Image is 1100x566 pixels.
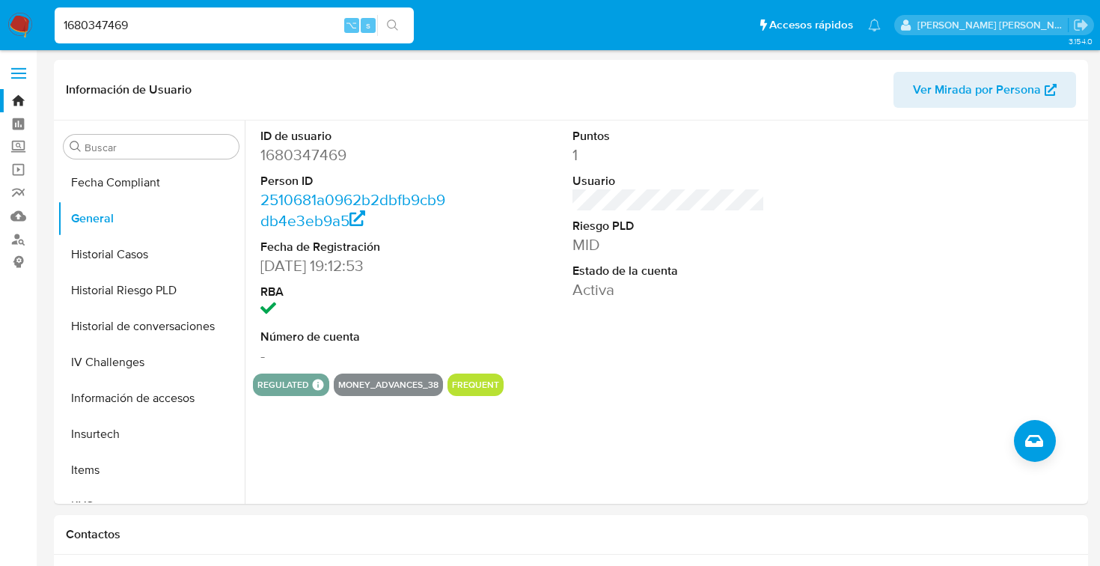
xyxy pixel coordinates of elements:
dt: Número de cuenta [260,329,453,345]
a: Notificaciones [868,19,881,31]
dt: Puntos [572,128,766,144]
span: ⌥ [346,18,357,32]
dt: RBA [260,284,453,300]
h1: Contactos [66,527,1076,542]
dt: Person ID [260,173,453,189]
button: Historial Casos [58,237,245,273]
dd: [DATE] 19:12:53 [260,255,453,276]
button: Buscar [70,141,82,153]
dd: Activa [572,279,766,300]
dd: 1680347469 [260,144,453,165]
button: General [58,201,245,237]
button: Insurtech [58,416,245,452]
button: Historial de conversaciones [58,308,245,344]
span: Ver Mirada por Persona [913,72,1041,108]
dt: Riesgo PLD [572,218,766,234]
button: Items [58,452,245,488]
button: Historial Riesgo PLD [58,273,245,308]
span: Accesos rápidos [769,17,853,33]
dd: MID [572,234,766,255]
button: IV Challenges [58,344,245,380]
input: Buscar [85,141,233,154]
button: frequent [452,382,499,388]
button: Ver Mirada por Persona [893,72,1076,108]
dt: Usuario [572,173,766,189]
dt: ID de usuario [260,128,453,144]
button: money_advances_38 [338,382,439,388]
span: s [366,18,370,32]
button: search-icon [377,15,408,36]
a: Salir [1073,17,1089,33]
dd: 1 [572,144,766,165]
dd: - [260,345,453,366]
p: rene.vale@mercadolibre.com [917,18,1069,32]
button: Fecha Compliant [58,165,245,201]
button: KYC [58,488,245,524]
button: Información de accesos [58,380,245,416]
a: 2510681a0962b2dbfb9cb9db4e3eb9a5 [260,189,445,231]
dt: Fecha de Registración [260,239,453,255]
h1: Información de Usuario [66,82,192,97]
dt: Estado de la cuenta [572,263,766,279]
button: regulated [257,382,309,388]
input: Buscar usuario o caso... [55,16,414,35]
